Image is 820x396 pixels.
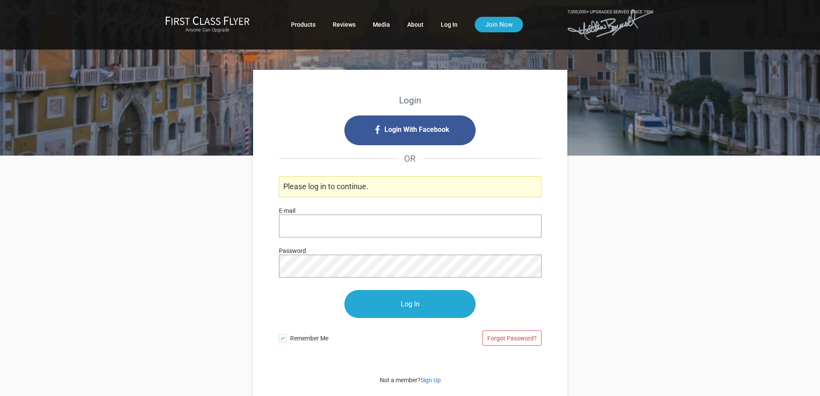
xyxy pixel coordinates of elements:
h4: OR [279,145,542,172]
a: First Class FlyerAnyone Can Upgrade [165,16,250,33]
a: Products [291,17,316,32]
a: Log In [441,17,458,32]
strong: Login [399,95,421,106]
label: E-mail [279,206,295,215]
a: Sign Up [421,377,441,384]
a: Media [373,17,390,32]
i: Login with Facebook [344,115,476,145]
a: Forgot Password? [483,331,542,346]
img: First Class Flyer [165,16,250,25]
input: Log In [344,290,476,318]
a: About [407,17,424,32]
small: Anyone Can Upgrade [165,27,250,33]
a: Join Now [475,17,523,32]
a: Reviews [333,17,356,32]
span: Remember Me [290,330,410,343]
label: Password [279,246,306,256]
p: Please log in to continue. [279,176,542,197]
span: Not a member? [380,377,441,384]
span: Login With Facebook [384,123,449,137]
